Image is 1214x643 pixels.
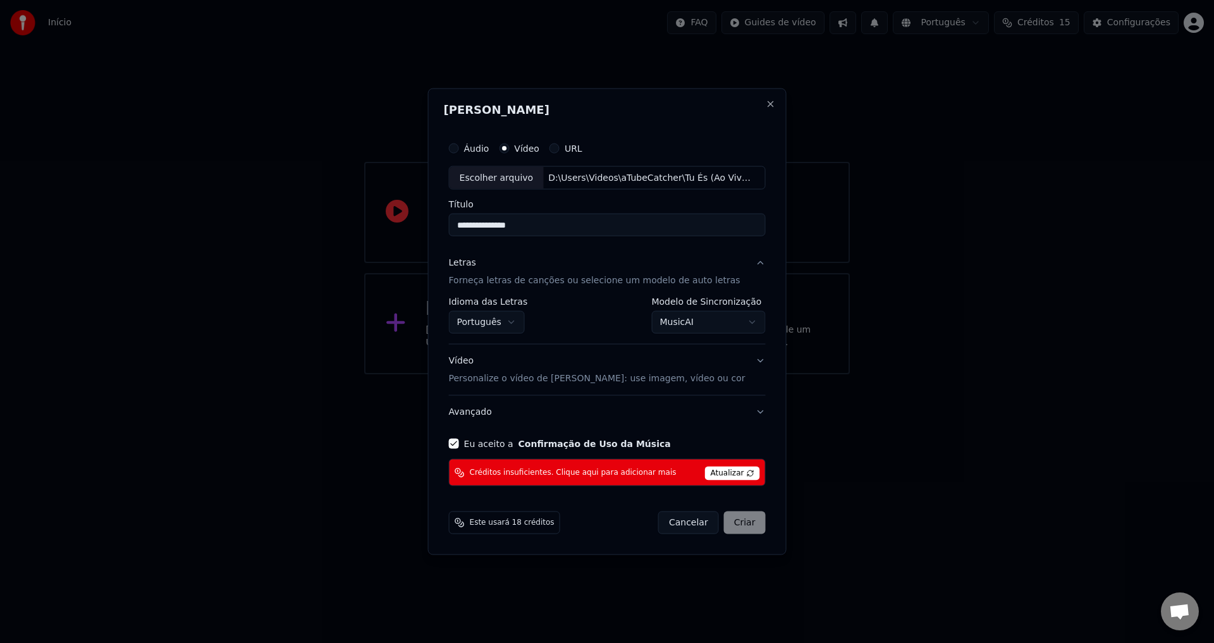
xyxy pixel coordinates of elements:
[449,297,528,306] label: Idioma das Letras
[444,104,771,115] h2: [PERSON_NAME]
[449,257,476,269] div: Letras
[449,247,766,297] button: LetrasForneça letras de canções ou selecione um modelo de auto letras
[449,297,766,344] div: LetrasForneça letras de canções ou selecione um modelo de auto letras
[470,518,555,528] span: Este usará 18 créditos
[449,200,766,209] label: Título
[449,274,740,287] p: Forneça letras de canções ou selecione um modelo de auto letras
[449,345,766,395] button: VídeoPersonalize o vídeo de [PERSON_NAME]: use imagem, vídeo ou cor
[449,372,745,385] p: Personalize o vídeo de [PERSON_NAME]: use imagem, vídeo ou cor
[470,467,677,477] span: Créditos insuficientes. Clique aqui para adicionar mais
[449,396,766,429] button: Avançado
[514,144,539,152] label: Vídeo
[449,355,745,385] div: Vídeo
[565,144,582,152] label: URL
[464,144,489,152] label: Áudio
[543,171,758,184] div: D:\Users\Videos\aTubeCatcher\Tu És (Ao Vivo) - [PERSON_NAME], [PERSON_NAME] - Acoustic Session.mp4
[705,467,760,481] span: Atualizar
[651,297,765,306] label: Modelo de Sincronização
[658,511,719,534] button: Cancelar
[450,166,544,189] div: Escolher arquivo
[518,439,671,448] button: Eu aceito a
[464,439,671,448] label: Eu aceito a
